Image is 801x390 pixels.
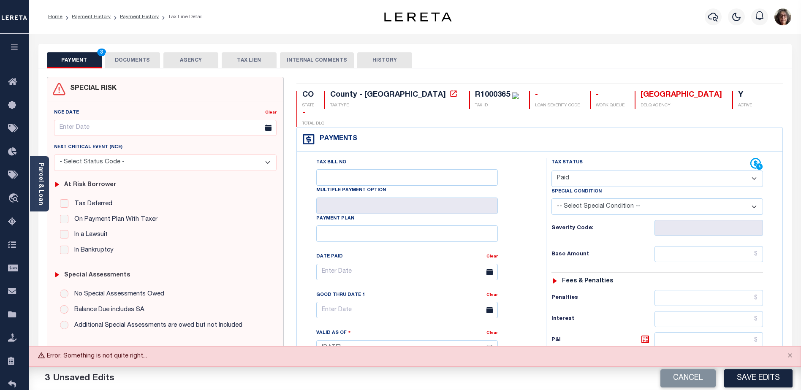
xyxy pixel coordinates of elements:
[70,215,157,225] label: On Payment Plan With Taxer
[535,91,580,100] div: -
[8,193,22,204] i: travel_explore
[302,103,314,109] p: STATE
[70,199,112,209] label: Tax Deferred
[316,215,354,222] label: Payment Plan
[280,52,354,68] button: INTERNAL COMMENTS
[738,91,752,100] div: Y
[738,103,752,109] p: ACTIVE
[70,290,164,299] label: No Special Assessments Owed
[486,255,498,259] a: Clear
[316,340,498,357] input: Enter Date
[64,272,130,279] h6: Special Assessments
[316,159,346,166] label: Tax Bill No
[596,103,625,109] p: WORK QUEUE
[316,329,351,337] label: Valid as Of
[641,91,722,100] div: [GEOGRAPHIC_DATA]
[551,159,583,166] label: Tax Status
[48,14,62,19] a: Home
[54,109,79,116] label: NCE Date
[302,121,324,127] p: TOTAL DLQ
[72,14,111,19] a: Payment History
[302,109,324,118] div: -
[551,251,654,258] h6: Base Amount
[724,369,793,387] button: Save Edits
[316,302,498,318] input: Enter Date
[64,181,116,189] h6: At Risk Borrower
[159,13,203,21] li: Tax Line Detail
[551,225,654,232] h6: Severity Code:
[330,103,459,109] p: TAX TYPE
[551,334,654,346] h6: P&I
[315,135,357,143] h4: Payments
[654,246,763,262] input: $
[53,374,114,383] span: Unsaved Edits
[551,188,602,195] label: Special Condition
[551,295,654,301] h6: Penalties
[105,52,160,68] button: DOCUMENTS
[551,316,654,322] h6: Interest
[654,290,763,306] input: $
[475,91,510,99] div: R1000365
[654,311,763,327] input: $
[486,331,498,335] a: Clear
[38,162,43,205] a: Parcel & Loan
[535,103,580,109] p: LOAN SEVERITY CODE
[70,305,144,315] label: Balance Due includes SA
[163,52,218,68] button: AGENCY
[384,12,452,22] img: logo-dark.svg
[222,52,277,68] button: TAX LIEN
[97,49,106,56] span: 3
[475,103,519,109] p: TAX ID
[654,332,763,348] input: $
[47,52,102,68] button: PAYMENT
[512,92,519,99] img: check-icon-green.svg
[120,14,159,19] a: Payment History
[54,120,277,136] input: Enter Date
[330,91,446,99] div: County - [GEOGRAPHIC_DATA]
[265,111,277,115] a: Clear
[316,292,365,299] label: Good Thru Date 1
[486,293,498,297] a: Clear
[66,85,117,93] h4: SPECIAL RISK
[29,346,801,367] div: Error. Something is not quite right...
[562,278,613,285] h6: Fees & Penalties
[596,91,625,100] div: -
[45,374,50,383] span: 3
[316,264,498,280] input: Enter Date
[779,347,801,365] button: Close
[660,369,716,387] button: Cancel
[641,103,722,109] p: DELQ AGENCY
[70,246,114,255] label: In Bankruptcy
[316,253,343,260] label: Date Paid
[302,91,314,100] div: CO
[54,144,122,151] label: Next Critical Event (NCE)
[357,52,412,68] button: HISTORY
[316,187,386,194] label: Multiple Payment Option
[70,230,108,240] label: In a Lawsuit
[70,321,242,330] label: Additional Special Assessments are owed but not Included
